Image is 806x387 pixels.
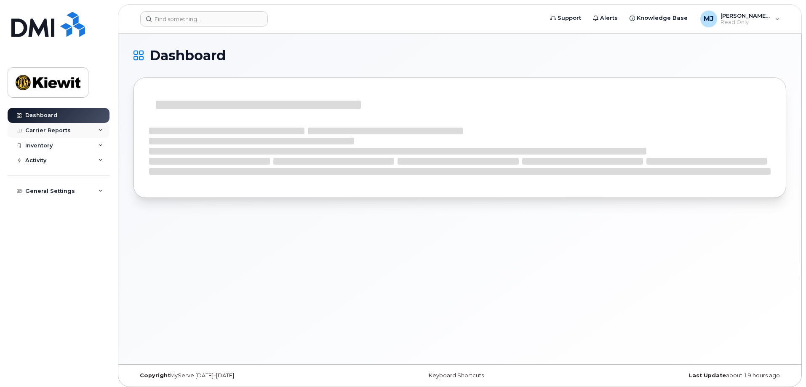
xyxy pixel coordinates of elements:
[568,372,786,379] div: about 19 hours ago
[429,372,484,379] a: Keyboard Shortcuts
[133,372,351,379] div: MyServe [DATE]–[DATE]
[149,49,226,62] span: Dashboard
[689,372,726,379] strong: Last Update
[140,372,170,379] strong: Copyright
